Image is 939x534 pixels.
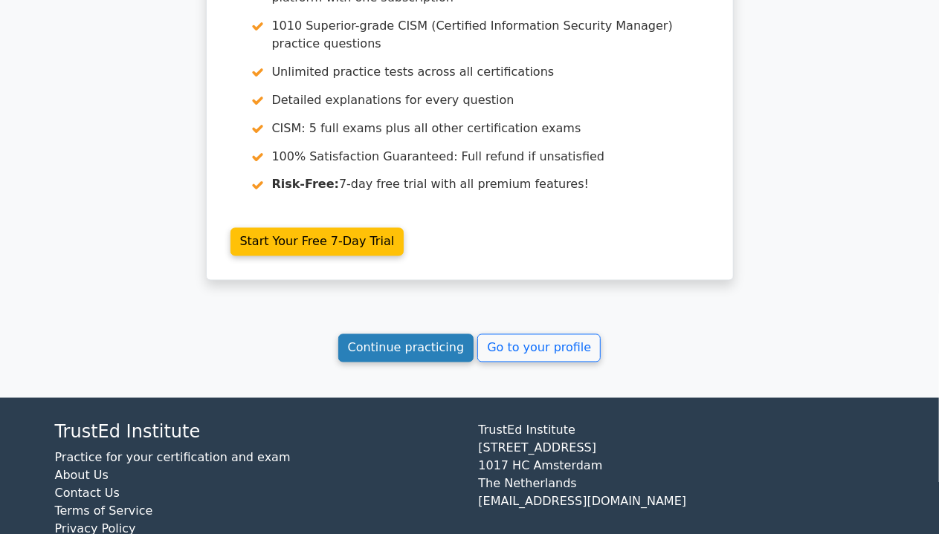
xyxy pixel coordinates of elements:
[55,504,153,518] a: Terms of Service
[55,486,120,501] a: Contact Us
[55,451,291,465] a: Practice for your certification and exam
[338,334,474,362] a: Continue practicing
[477,334,601,362] a: Go to your profile
[230,228,404,256] a: Start Your Free 7-Day Trial
[55,469,109,483] a: About Us
[55,422,461,443] h4: TrustEd Institute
